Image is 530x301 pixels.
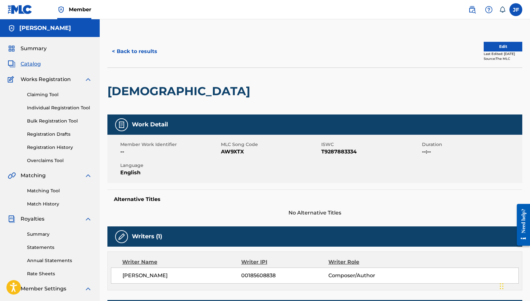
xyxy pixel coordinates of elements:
span: Duration [422,141,521,148]
a: Overclaims Tool [27,157,92,164]
span: Works Registration [21,76,71,83]
span: -- [120,148,219,156]
div: Last Edited: [DATE] [484,51,522,56]
div: Writer IPI [241,258,328,266]
span: No Alternative Titles [107,209,522,217]
a: Rate Sheets [27,270,92,277]
img: Writers [118,233,125,241]
span: Member Work Identifier [120,141,219,148]
a: CatalogCatalog [8,60,41,68]
span: AW9XTX [221,148,320,156]
a: SummarySummary [8,45,47,52]
a: Match History [27,201,92,207]
a: Statements [27,244,92,251]
span: Member Settings [21,285,66,293]
span: Catalog [21,60,41,68]
img: Royalties [8,215,15,223]
span: Matching [21,172,46,179]
a: Registration Drafts [27,131,92,138]
span: 00185608838 [241,272,328,279]
img: expand [84,76,92,83]
a: Registration History [27,144,92,151]
img: expand [84,285,92,293]
img: expand [84,215,92,223]
span: Royalties [21,215,44,223]
h5: Writers (1) [132,233,162,240]
a: Individual Registration Tool [27,105,92,111]
a: Annual Statements [27,257,92,264]
h5: Work Detail [132,121,168,128]
span: T9287883334 [321,148,420,156]
button: Edit [484,42,522,51]
iframe: Resource Center [512,198,530,251]
span: Composer/Author [328,272,407,279]
img: Summary [8,45,15,52]
div: Writer Name [122,258,241,266]
img: Matching [8,172,16,179]
span: MLC Song Code [221,141,320,148]
div: User Menu [509,3,522,16]
div: Source: The MLC [484,56,522,61]
div: Notifications [499,6,506,13]
a: Public Search [466,3,479,16]
a: Summary [27,231,92,238]
a: Bulk Registration Tool [27,118,92,124]
img: Work Detail [118,121,125,129]
button: < Back to results [107,43,162,59]
iframe: Chat Widget [498,270,530,301]
span: --:-- [422,148,521,156]
h2: [DEMOGRAPHIC_DATA] [107,84,253,98]
img: Top Rightsholder [57,6,65,14]
img: Accounts [8,24,15,32]
span: Member [69,6,91,13]
div: Writer Role [328,258,408,266]
h5: John Files [19,24,71,32]
img: search [468,6,476,14]
div: Drag [500,277,504,296]
span: English [120,169,219,177]
img: expand [84,172,92,179]
span: [PERSON_NAME] [123,272,241,279]
img: Catalog [8,60,15,68]
a: Claiming Tool [27,91,92,98]
img: Works Registration [8,76,16,83]
img: MLC Logo [8,5,32,14]
h5: Alternative Titles [114,196,516,203]
a: Matching Tool [27,187,92,194]
div: Help [482,3,495,16]
span: Language [120,162,219,169]
span: Summary [21,45,47,52]
span: ISWC [321,141,420,148]
img: help [485,6,493,14]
